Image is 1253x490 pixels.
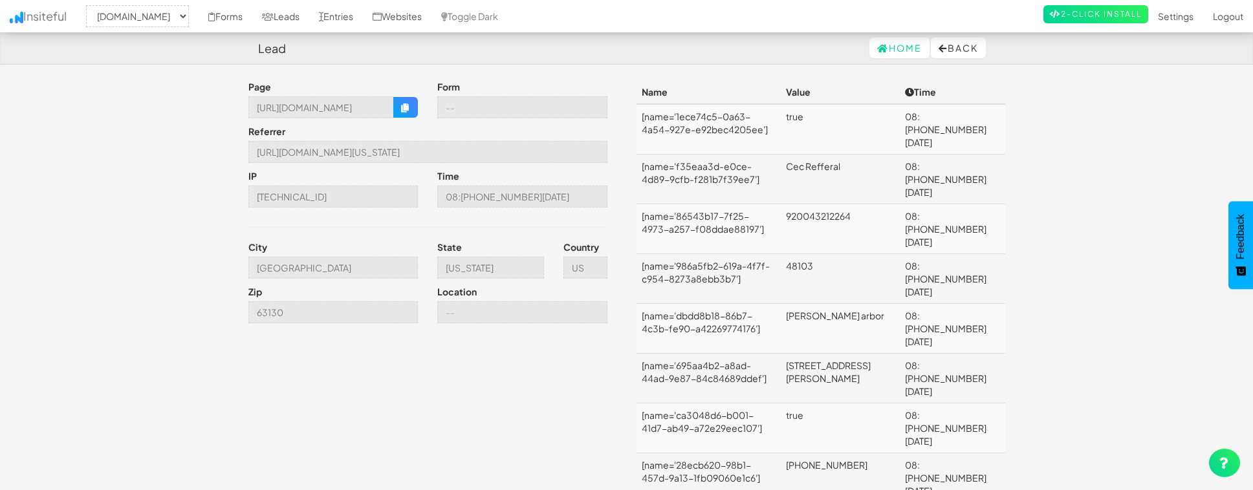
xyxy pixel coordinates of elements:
input: -- [437,301,607,323]
td: [name='ca3048d6-b001-41d7-ab49-a72e29eec107'] [637,403,781,453]
td: true [781,104,900,154]
td: [name='f35eaa3d-e0ce-4d89-9cfb-f281b7f39ee7'] [637,154,781,204]
input: -- [248,301,419,323]
td: 08:[PHONE_NUMBER][DATE] [900,204,1005,254]
td: [name='986a5fb2-619a-4f7f-c954-8273a8ebb3b7'] [637,254,781,304]
th: Value [781,80,900,104]
td: 08:[PHONE_NUMBER][DATE] [900,254,1005,304]
td: [PERSON_NAME] arbor [781,304,900,354]
input: -- [437,257,544,279]
label: IP [248,169,257,182]
input: -- [437,186,607,208]
label: Page [248,80,271,93]
td: 920043212264 [781,204,900,254]
button: Back [931,37,986,58]
td: 08:[PHONE_NUMBER][DATE] [900,304,1005,354]
input: -- [563,257,607,279]
td: [name='dbdd8b18-86b7-4c3b-fe90-a42269774176'] [637,304,781,354]
input: -- [248,141,607,163]
h4: Lead [258,42,286,55]
label: Zip [248,285,262,298]
input: -- [248,186,419,208]
td: [name='86543b17-7f25-4973-a257-f08ddae88197'] [637,204,781,254]
a: 2-Click Install [1043,5,1148,23]
label: State [437,240,462,253]
label: Time [437,169,459,182]
th: Time [900,80,1005,104]
td: 08:[PHONE_NUMBER][DATE] [900,403,1005,453]
span: Feedback [1235,214,1247,259]
img: icon.png [10,12,23,23]
label: Location [437,285,477,298]
input: -- [437,96,607,118]
label: Country [563,240,599,253]
td: 08:[PHONE_NUMBER][DATE] [900,354,1005,403]
td: [name='695aa4b2-a8ad-44ad-9e87-84c84689ddef'] [637,354,781,403]
label: Referrer [248,125,285,138]
label: Form [437,80,460,93]
th: Name [637,80,781,104]
label: City [248,240,267,253]
td: 08:[PHONE_NUMBER][DATE] [900,154,1005,204]
td: 48103 [781,254,900,304]
td: [name='1ece74c5-0a63-4a54-927e-e92bec4205ee'] [637,104,781,154]
input: -- [248,257,419,279]
td: 08:[PHONE_NUMBER][DATE] [900,104,1005,154]
td: Cec Refferal [781,154,900,204]
td: [STREET_ADDRESS][PERSON_NAME] [781,354,900,403]
input: -- [248,96,395,118]
td: true [781,403,900,453]
button: Feedback - Show survey [1228,201,1253,289]
a: Home [869,37,930,58]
